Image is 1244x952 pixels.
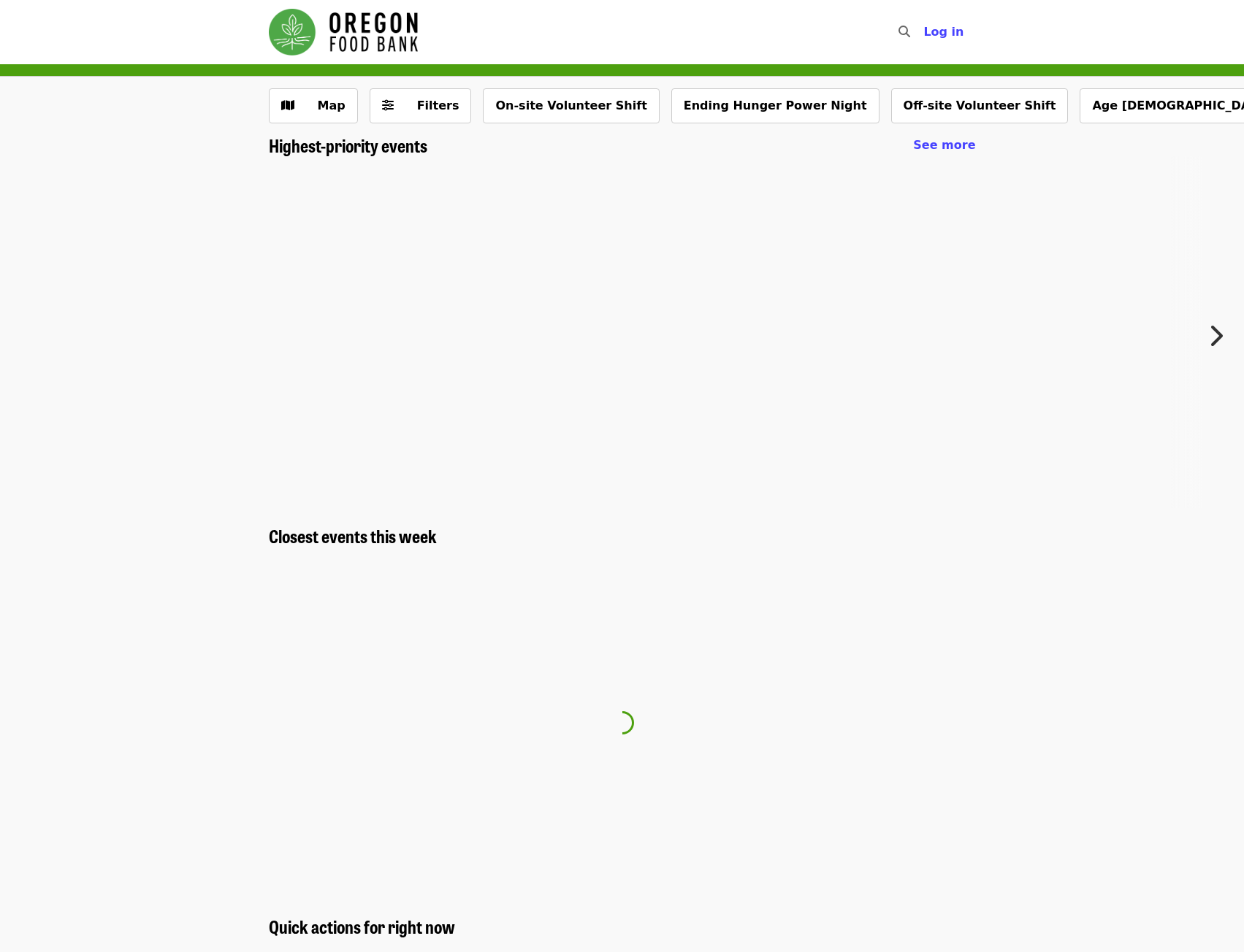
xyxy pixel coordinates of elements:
[1196,315,1244,356] button: Next item
[382,99,394,112] i: sliders-h icon
[281,99,294,112] i: map icon
[269,526,437,547] a: Closest events this week
[913,137,975,154] a: See more
[269,132,427,158] span: Highest-priority events
[257,526,988,547] div: Closest events this week
[1208,322,1223,350] i: chevron-right icon
[912,18,975,47] button: Log in
[891,88,1069,123] button: Off-site Volunteer Shift
[417,99,459,112] span: Filters
[269,135,427,156] a: Highest-priority events
[370,88,472,123] button: Filters (0 selected)
[269,523,437,548] span: Closest events this week
[923,25,963,39] span: Log in
[919,15,931,50] input: Search
[269,88,358,123] button: Show map view
[269,9,418,55] img: Oregon Food Bank - Home
[318,99,346,112] span: Map
[269,913,455,939] span: Quick actions for right now
[269,916,455,937] a: Quick actions for right now
[257,135,988,156] div: Highest-priority events
[913,138,975,152] span: See more
[257,916,988,937] div: Quick actions for right now
[671,88,879,123] button: Ending Hunger Power Night
[898,25,910,39] i: search icon
[483,88,659,123] button: On-site Volunteer Shift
